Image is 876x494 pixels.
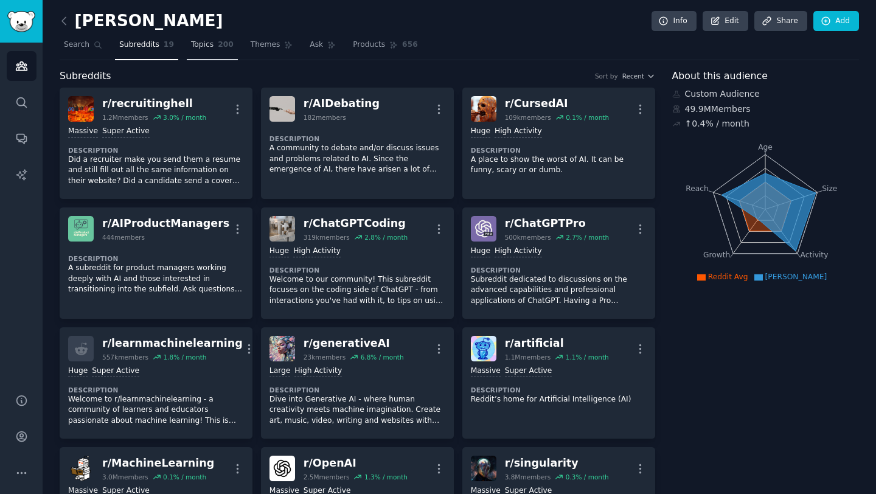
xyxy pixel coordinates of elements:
[269,246,289,257] div: Huge
[505,473,551,481] div: 3.8M members
[163,353,206,361] div: 1.8 % / month
[7,11,35,32] img: GummySearch logo
[68,366,88,377] div: Huge
[566,353,609,361] div: 1.1 % / month
[505,456,609,471] div: r/ singularity
[304,456,408,471] div: r/ OpenAI
[68,386,244,394] dt: Description
[269,216,295,242] img: ChatGPTCoding
[364,473,408,481] div: 1.3 % / month
[471,146,647,155] dt: Description
[60,327,252,439] a: r/learnmachinelearning557kmembers1.8% / monthHugeSuper ActiveDescriptionWelcome to r/learnmachine...
[652,11,697,32] a: Info
[294,366,342,377] div: High Activity
[304,233,350,242] div: 319k members
[187,35,238,60] a: Topics200
[402,40,418,50] span: 656
[310,40,323,50] span: Ask
[102,96,206,111] div: r/ recruitinghell
[595,72,618,80] div: Sort by
[68,96,94,122] img: recruitinghell
[758,143,773,151] tspan: Age
[672,69,768,84] span: About this audience
[68,456,94,481] img: MachineLearning
[60,35,106,60] a: Search
[60,88,252,199] a: recruitinghellr/recruitinghell1.2Mmembers3.0% / monthMassiveSuper ActiveDescriptionDid a recruite...
[462,327,655,439] a: artificialr/artificial1.1Mmembers1.1% / monthMassiveSuper ActiveDescriptionReddit’s home for Arti...
[293,246,341,257] div: High Activity
[505,113,551,122] div: 109k members
[471,216,496,242] img: ChatGPTPro
[685,117,749,130] div: ↑ 0.4 % / month
[269,394,445,426] p: Dive into Generative AI - where human creativity meets machine imagination. Create art, music, vi...
[703,11,748,32] a: Edit
[471,96,496,122] img: CursedAI
[471,126,490,137] div: Huge
[163,113,206,122] div: 3.0 % / month
[102,233,145,242] div: 444 members
[495,126,542,137] div: High Activity
[754,11,807,32] a: Share
[191,40,214,50] span: Topics
[269,134,445,143] dt: Description
[269,274,445,307] p: Welcome to our community! This subreddit focuses on the coding side of ChatGPT - from interaction...
[102,126,150,137] div: Super Active
[505,216,609,231] div: r/ ChatGPTPro
[505,96,609,111] div: r/ CursedAI
[68,155,244,187] p: Did a recruiter make you send them a resume and still fill out all the same information on their ...
[269,266,445,274] dt: Description
[505,353,551,361] div: 1.1M members
[269,456,295,481] img: OpenAI
[622,72,655,80] button: Recent
[505,366,552,377] div: Super Active
[304,96,380,111] div: r/ AIDebating
[353,40,385,50] span: Products
[119,40,159,50] span: Subreddits
[102,456,214,471] div: r/ MachineLearning
[304,473,350,481] div: 2.5M members
[822,184,837,192] tspan: Size
[471,246,490,257] div: Huge
[269,336,295,361] img: generativeAI
[471,386,647,394] dt: Description
[68,146,244,155] dt: Description
[304,336,404,351] div: r/ generativeAI
[102,216,229,231] div: r/ AIProductManagers
[304,113,346,122] div: 182 members
[68,254,244,263] dt: Description
[471,366,501,377] div: Massive
[566,113,609,122] div: 0.1 % / month
[471,456,496,481] img: singularity
[60,69,111,84] span: Subreddits
[68,126,98,137] div: Massive
[672,88,860,100] div: Custom Audience
[471,274,647,307] p: Subreddit dedicated to discussions on the advanced capabilities and professional applications of ...
[261,88,454,199] a: AIDebatingr/AIDebating182membersDescriptionA community to debate and/or discuss issues and proble...
[68,263,244,295] p: A subreddit for product managers working deeply with AI and those interested in transitioning int...
[686,184,709,192] tspan: Reach
[800,251,828,259] tspan: Activity
[305,35,340,60] a: Ask
[269,386,445,394] dt: Description
[102,473,148,481] div: 3.0M members
[68,394,244,426] p: Welcome to r/learnmachinelearning - a community of learners and educators passionate about machin...
[471,155,647,176] p: A place to show the worst of AI. It can be funny, scary or or dumb.
[566,473,609,481] div: 0.3 % / month
[471,266,647,274] dt: Description
[261,327,454,439] a: generativeAIr/generativeAI23kmembers6.8% / monthLargeHigh ActivityDescriptionDive into Generative...
[261,207,454,319] a: ChatGPTCodingr/ChatGPTCoding319kmembers2.8% / monthHugeHigh ActivityDescriptionWelcome to our com...
[471,336,496,361] img: artificial
[164,40,174,50] span: 19
[622,72,644,80] span: Recent
[251,40,280,50] span: Themes
[765,273,827,281] span: [PERSON_NAME]
[92,366,139,377] div: Super Active
[60,12,223,31] h2: [PERSON_NAME]
[505,233,551,242] div: 500k members
[64,40,89,50] span: Search
[60,207,252,319] a: AIProductManagersr/AIProductManagers444membersDescriptionA subreddit for product managers working...
[462,207,655,319] a: ChatGPTPror/ChatGPTPro500kmembers2.7% / monthHugeHigh ActivityDescriptionSubreddit dedicated to d...
[269,366,290,377] div: Large
[495,246,542,257] div: High Activity
[304,353,346,361] div: 23k members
